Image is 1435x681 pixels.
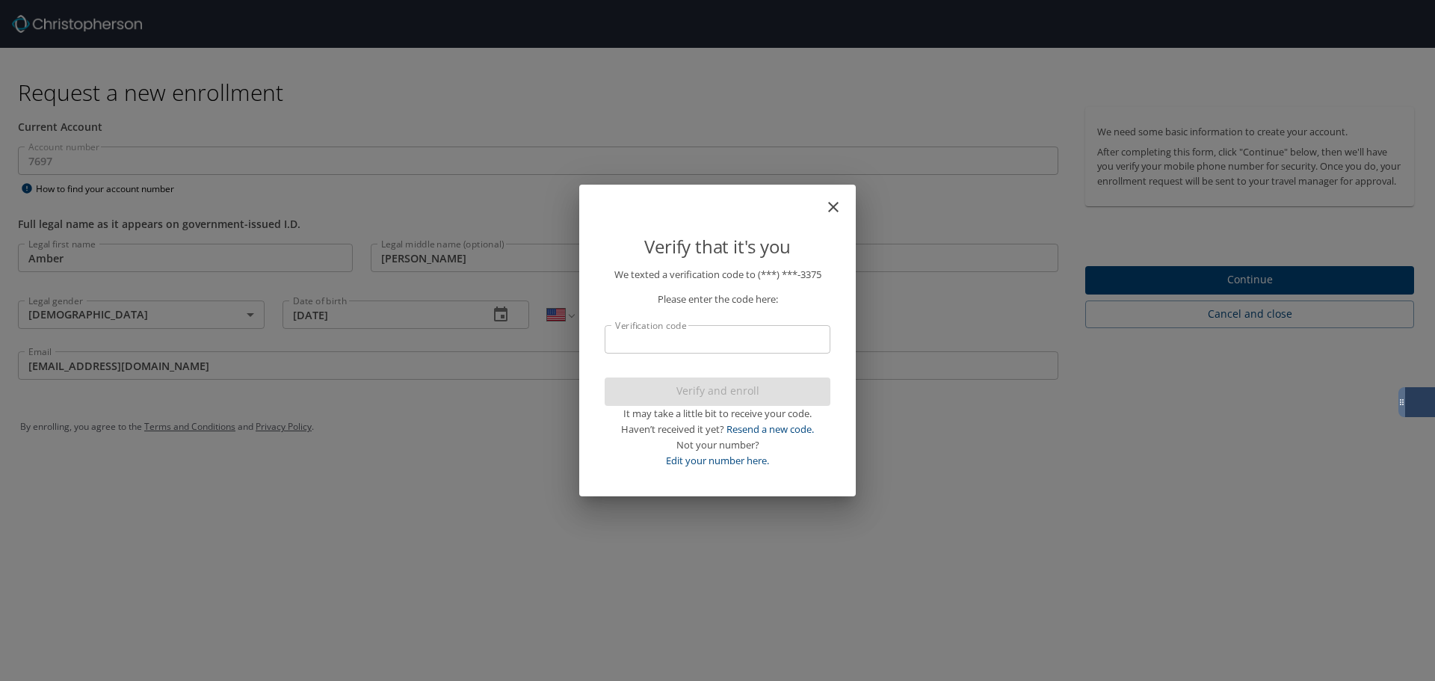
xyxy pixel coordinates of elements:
div: It may take a little bit to receive your code. [605,406,830,422]
a: Edit your number here. [666,454,769,467]
p: We texted a verification code to (***) ***- 3375 [605,267,830,283]
a: Resend a new code. [726,422,814,436]
button: close [832,191,850,209]
p: Verify that it's you [605,232,830,261]
div: Haven’t received it yet? [605,422,830,437]
p: Please enter the code here: [605,292,830,307]
div: Not your number? [605,437,830,453]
